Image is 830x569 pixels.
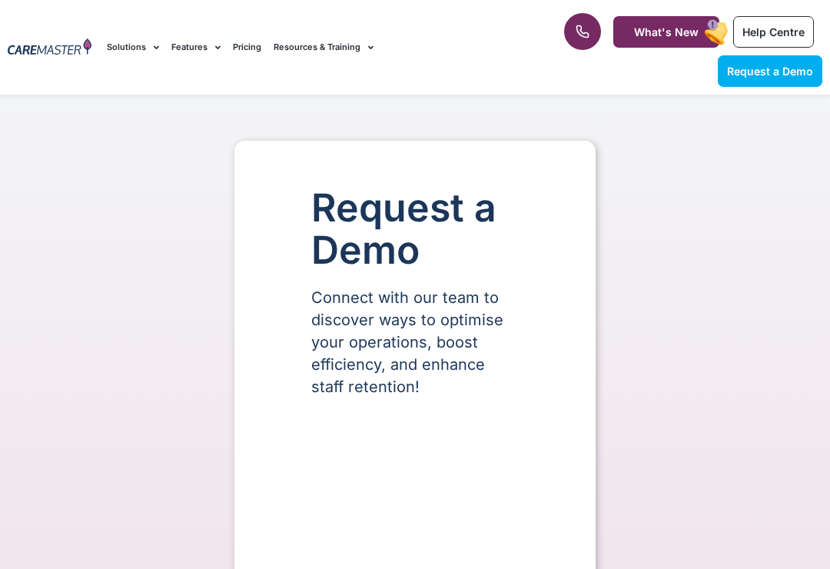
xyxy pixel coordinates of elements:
[233,22,261,73] a: Pricing
[107,22,529,73] nav: Menu
[727,65,813,78] span: Request a Demo
[311,287,519,398] p: Connect with our team to discover ways to optimise your operations, boost efficiency, and enhance...
[613,16,719,48] a: What's New
[311,187,519,271] h1: Request a Demo
[8,38,91,57] img: CareMaster Logo
[274,22,373,73] a: Resources & Training
[107,22,159,73] a: Solutions
[171,22,221,73] a: Features
[634,25,699,38] span: What's New
[742,25,805,38] span: Help Centre
[718,55,822,87] a: Request a Demo
[733,16,814,48] a: Help Centre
